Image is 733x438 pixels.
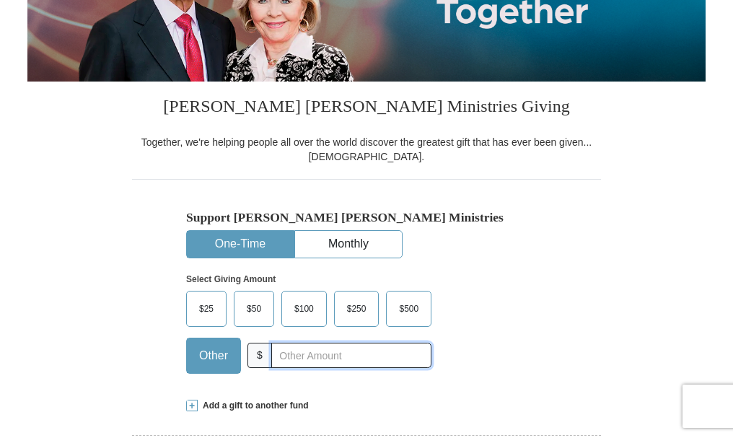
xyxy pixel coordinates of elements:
[186,274,276,284] strong: Select Giving Amount
[132,135,601,164] div: Together, we're helping people all over the world discover the greatest gift that has ever been g...
[247,343,272,368] span: $
[187,231,294,258] button: One-Time
[295,231,402,258] button: Monthly
[392,298,426,320] span: $500
[198,400,309,412] span: Add a gift to another fund
[271,343,431,368] input: Other Amount
[192,345,235,367] span: Other
[287,298,321,320] span: $100
[340,298,374,320] span: $250
[240,298,268,320] span: $50
[186,210,547,225] h5: Support [PERSON_NAME] [PERSON_NAME] Ministries
[192,298,221,320] span: $25
[132,82,601,135] h3: [PERSON_NAME] [PERSON_NAME] Ministries Giving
